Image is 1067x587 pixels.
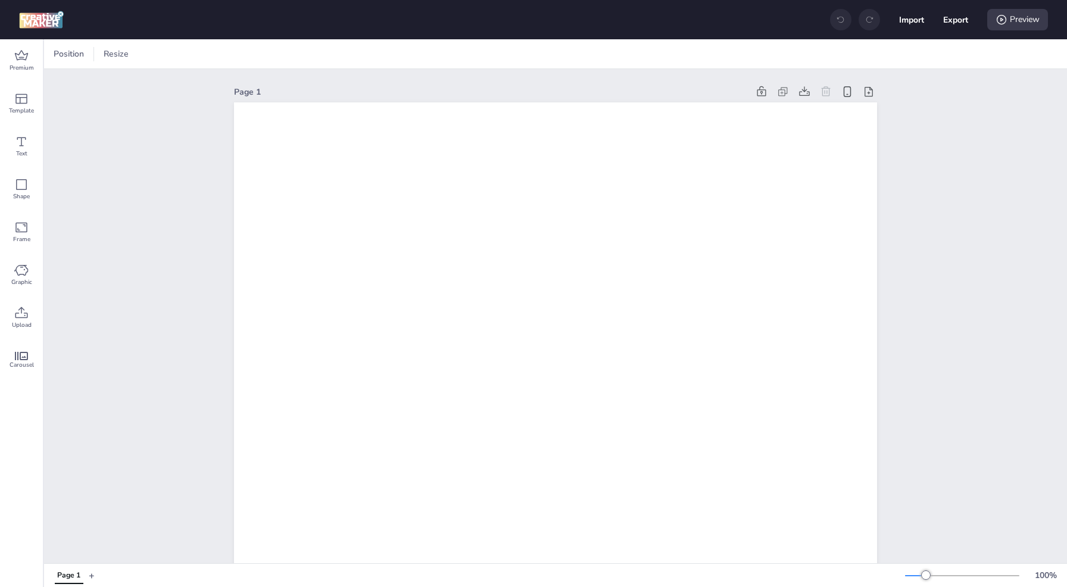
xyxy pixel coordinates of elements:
div: 100 % [1031,569,1060,582]
div: Tabs [49,565,89,586]
span: Graphic [11,277,32,287]
button: + [89,565,95,586]
span: Premium [10,63,34,73]
button: Import [899,7,924,32]
div: Preview [987,9,1048,30]
span: Carousel [10,360,34,370]
span: Upload [12,320,32,330]
span: Frame [13,235,30,244]
span: Shape [13,192,30,201]
span: Template [9,106,34,115]
img: logo Creative Maker [19,11,64,29]
span: Text [16,149,27,158]
span: Position [51,48,86,60]
button: Export [943,7,968,32]
div: Page 1 [57,570,80,581]
div: Page 1 [234,86,748,98]
span: Resize [101,48,131,60]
